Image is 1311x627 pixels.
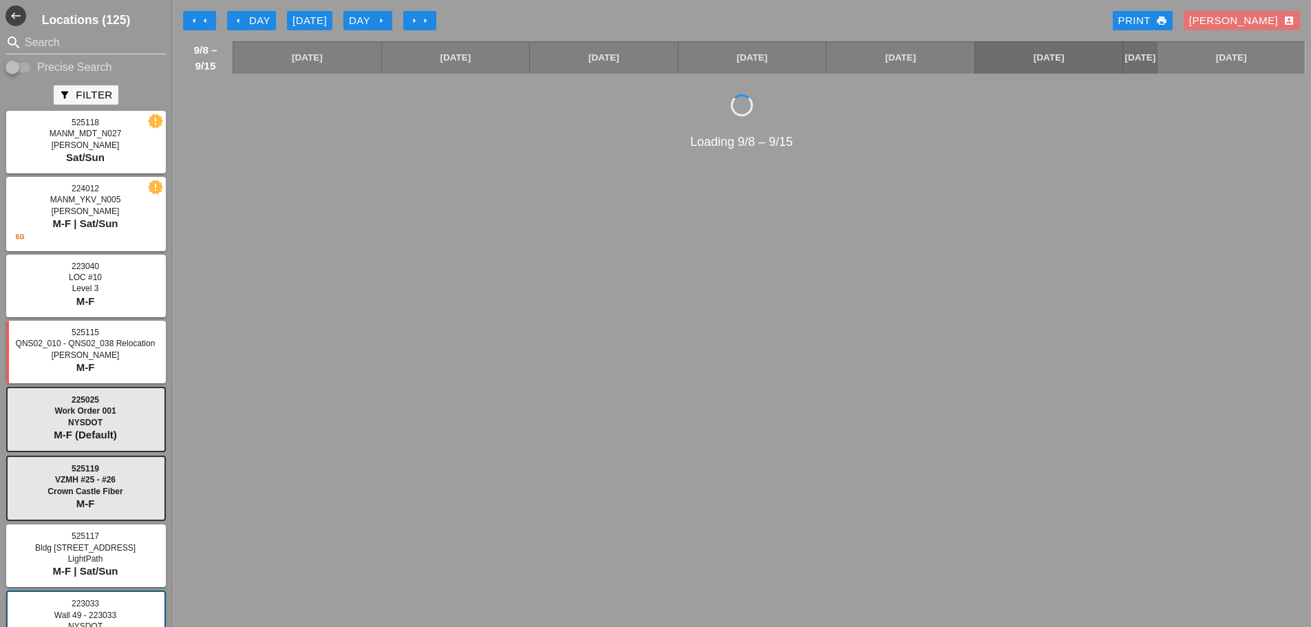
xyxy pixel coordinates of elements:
span: MANM_MDT_N027 [50,129,122,138]
span: LightPath [68,554,103,564]
span: 525119 [72,464,99,474]
div: Day [349,13,387,29]
span: 9/8 – 9/15 [185,42,226,74]
span: 225025 [72,395,99,405]
button: Move Back 1 Week [183,11,216,30]
div: Day [233,13,270,29]
button: [PERSON_NAME] [1184,11,1300,30]
span: [PERSON_NAME] [52,350,120,360]
button: [DATE] [287,11,332,30]
i: west [6,6,26,26]
span: Bldg [STREET_ADDRESS] [35,543,136,553]
div: Filter [59,87,112,103]
button: Shrink Sidebar [6,6,26,26]
i: arrow_left [233,15,244,26]
span: NYSDOT [68,418,103,427]
a: [DATE] [233,42,381,74]
span: 525117 [72,531,99,541]
i: arrow_left [200,15,211,26]
span: Wall 49 - 223033 [54,610,116,620]
span: [PERSON_NAME] [52,206,120,216]
div: Enable Precise search to match search terms exactly. [6,59,167,76]
label: Precise Search [37,61,112,74]
span: Work Order 001 [54,406,116,416]
i: filter_alt [59,89,70,100]
span: LOC #10 [69,273,102,282]
span: Sat/Sun [66,151,105,163]
button: Day [343,11,392,30]
div: Print [1118,13,1167,29]
input: Search [25,32,147,54]
span: [PERSON_NAME] [52,140,120,150]
span: 525118 [72,118,99,127]
span: Level 3 [72,284,99,293]
span: 223033 [72,599,99,608]
i: new_releases [149,181,162,193]
i: account_box [1283,15,1294,26]
i: arrow_right [376,15,387,26]
button: Move Ahead 1 Week [403,11,436,30]
span: M-F [76,295,95,307]
button: Day [227,11,276,30]
span: VZMH #25 - #26 [55,475,116,485]
a: [DATE] [1123,42,1157,74]
span: MANM_YKV_N005 [50,195,121,204]
a: [DATE] [975,42,1123,74]
i: new_releases [149,115,162,127]
i: search [6,34,22,51]
a: [DATE] [679,42,827,74]
a: [DATE] [827,42,974,74]
a: [DATE] [382,42,530,74]
i: arrow_right [409,15,420,26]
i: arrow_right [420,15,431,26]
div: [PERSON_NAME] [1189,13,1294,29]
span: M-F (Default) [54,429,117,440]
span: M-F [76,361,95,373]
span: 525115 [72,328,99,337]
div: [DATE] [292,13,327,29]
a: [DATE] [530,42,678,74]
button: Filter [54,85,118,105]
div: Loading 9/8 – 9/15 [178,133,1305,151]
span: QNS02_010 - QNS02_038 Relocation [16,339,156,348]
span: M-F [76,498,95,509]
span: 224012 [72,184,99,193]
i: 5g [14,231,25,242]
span: M-F | Sat/Sun [52,217,118,229]
a: Print [1113,11,1173,30]
i: print [1156,15,1167,26]
a: [DATE] [1158,42,1305,74]
i: arrow_left [189,15,200,26]
span: M-F | Sat/Sun [52,565,118,577]
span: Crown Castle Fiber [47,487,122,496]
span: 223040 [72,262,99,271]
